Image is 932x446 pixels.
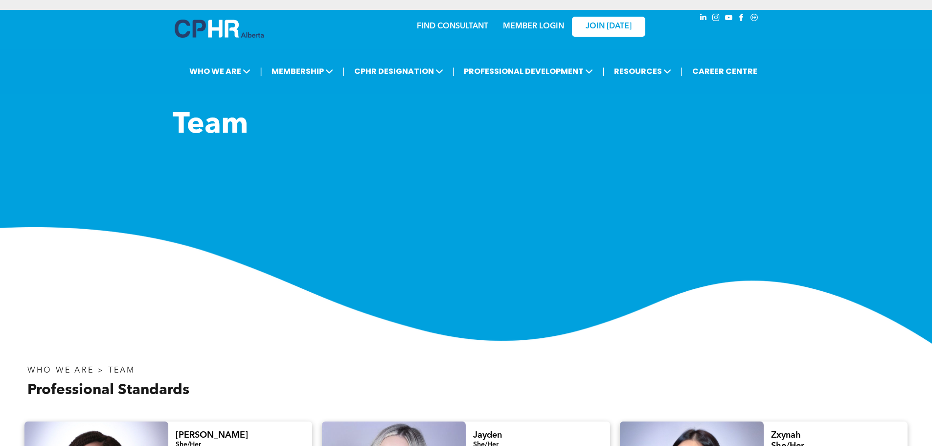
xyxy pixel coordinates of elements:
span: PROFESSIONAL DEVELOPMENT [461,62,596,80]
a: CAREER CENTRE [689,62,760,80]
a: linkedin [698,12,709,25]
span: [PERSON_NAME] [176,431,248,440]
img: A blue and white logo for cp alberta [175,20,264,38]
li: | [260,61,262,81]
span: Jayden [473,431,502,440]
li: | [681,61,683,81]
a: FIND CONSULTANT [417,23,488,30]
li: | [453,61,455,81]
span: MEMBERSHIP [269,62,336,80]
li: | [602,61,605,81]
a: instagram [711,12,722,25]
a: Social network [749,12,760,25]
span: Team [173,111,248,140]
span: WHO WE ARE [186,62,253,80]
span: CPHR DESIGNATION [351,62,446,80]
span: WHO WE ARE > TEAM [27,367,135,375]
span: JOIN [DATE] [586,22,632,31]
span: RESOURCES [611,62,674,80]
a: JOIN [DATE] [572,17,645,37]
span: Professional Standards [27,383,189,398]
a: MEMBER LOGIN [503,23,564,30]
a: youtube [724,12,734,25]
a: facebook [736,12,747,25]
li: | [342,61,345,81]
